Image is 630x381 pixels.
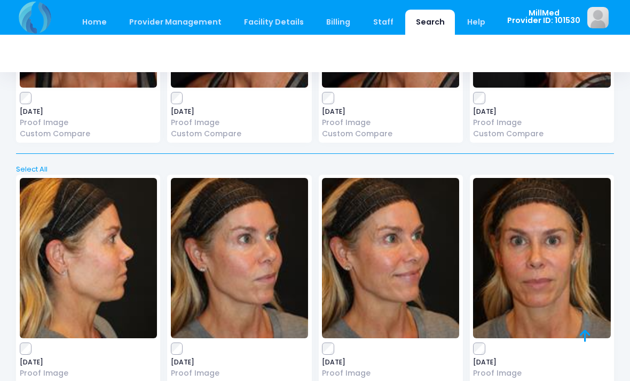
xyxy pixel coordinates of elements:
a: Select All [13,164,618,175]
span: [DATE] [473,108,610,115]
a: Custom Compare [20,128,157,139]
a: Provider Management [119,10,232,35]
span: MillMed Provider ID: 101530 [507,9,580,25]
a: Billing [316,10,361,35]
span: [DATE] [171,108,308,115]
img: image [20,178,157,338]
a: Staff [363,10,404,35]
a: Home [72,10,117,35]
a: Proof Image [171,117,308,128]
span: [DATE] [322,359,459,366]
a: Proof Image [473,117,610,128]
span: [DATE] [322,108,459,115]
a: Help [457,10,496,35]
span: [DATE] [171,359,308,366]
span: [DATE] [20,359,157,366]
span: [DATE] [20,108,157,115]
a: Custom Compare [322,128,459,139]
a: Custom Compare [171,128,308,139]
a: Custom Compare [473,128,610,139]
span: [DATE] [473,359,610,366]
a: Proof Image [20,368,157,379]
a: Search [405,10,455,35]
img: image [171,178,308,338]
img: image [473,178,610,338]
a: Proof Image [322,117,459,128]
a: Proof Image [171,368,308,379]
a: Proof Image [20,117,157,128]
a: Proof Image [322,368,459,379]
img: image [322,178,459,338]
a: Proof Image [473,368,610,379]
img: image [587,7,609,28]
a: Facility Details [234,10,314,35]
